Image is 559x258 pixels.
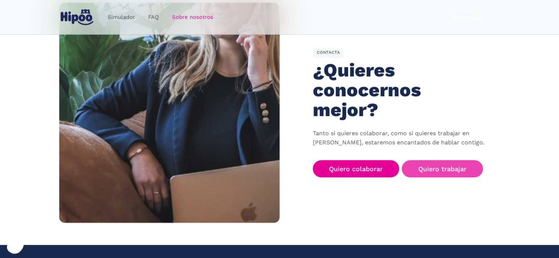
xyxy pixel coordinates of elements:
[165,10,220,25] a: Sobre nosotros
[313,60,482,119] h1: ¿Quieres conocernos mejor?
[313,160,399,177] a: Quiero colaborar
[59,7,95,28] a: home
[435,9,500,26] a: Comenzar
[402,160,483,177] a: Quiero trabajar
[101,10,141,25] a: Simulador
[313,48,344,58] div: CONTACTA
[313,129,489,147] p: Tanto si quieres colaborar, como si quieres trabajar en [PERSON_NAME], estaremos encantados de ha...
[141,10,165,25] a: FAQ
